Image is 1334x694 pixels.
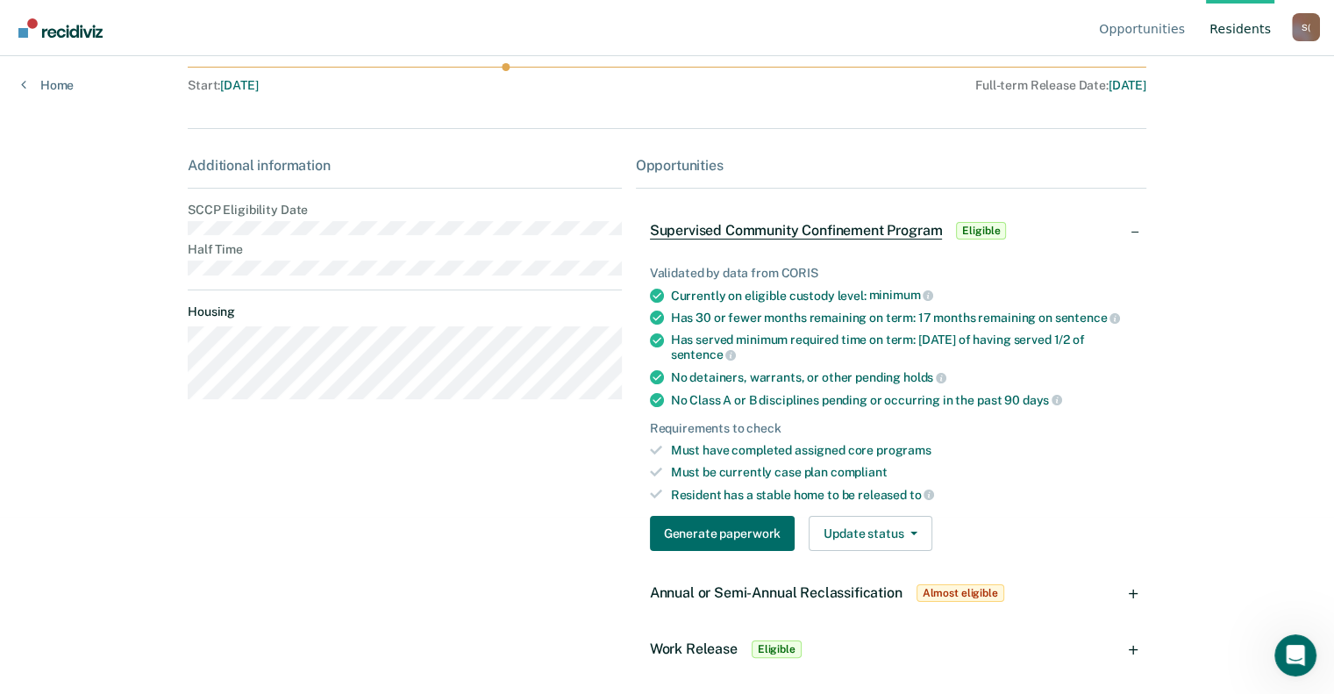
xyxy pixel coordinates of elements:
[188,157,622,174] div: Additional information
[831,465,888,479] span: compliant
[671,288,1132,304] div: Currently on eligible custody level:
[671,369,1132,385] div: No detainers, warrants, or other pending
[1055,311,1121,325] span: sentence
[903,370,946,384] span: holds
[671,347,737,361] span: sentence
[1023,393,1062,407] span: days
[650,421,1132,436] div: Requirements to check
[21,77,74,93] a: Home
[671,465,1132,480] div: Must be currently case plan
[868,288,933,302] span: minimum
[650,266,1132,281] div: Validated by data from CORIS
[650,516,795,551] button: Generate paperwork
[956,222,1006,240] span: Eligible
[636,621,1146,677] div: Work ReleaseEligible
[809,516,932,551] button: Update status
[910,488,935,502] span: to
[636,203,1146,259] div: Supervised Community Confinement ProgramEligible
[1109,78,1146,92] span: [DATE]
[188,304,622,319] dt: Housing
[620,78,1146,93] div: Full-term Release Date :
[917,584,1004,602] span: Almost eligible
[650,584,902,601] span: Annual or Semi-Annual Reclassification
[220,78,258,92] span: [DATE]
[1292,13,1320,41] button: Profile dropdown button
[671,487,1132,503] div: Resident has a stable home to be released
[650,640,738,657] span: Work Release
[752,640,802,658] span: Eligible
[671,310,1132,326] div: Has 30 or fewer months remaining on term: 17 months remaining on
[876,443,931,457] span: programs
[188,78,613,93] div: Start :
[1292,13,1320,41] div: S (
[671,443,1132,458] div: Must have completed assigned core
[636,157,1146,174] div: Opportunities
[671,333,1132,362] div: Has served minimum required time on term: [DATE] of having served 1/2 of
[188,242,622,257] dt: Half Time
[1274,634,1316,676] iframe: Intercom live chat
[188,203,622,218] dt: SCCP Eligibility Date
[650,516,802,551] a: Navigate to form link
[650,222,943,240] span: Supervised Community Confinement Program
[18,18,103,38] img: Recidiviz
[636,565,1146,621] div: Annual or Semi-Annual ReclassificationAlmost eligible
[671,392,1132,408] div: No Class A or B disciplines pending or occurring in the past 90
